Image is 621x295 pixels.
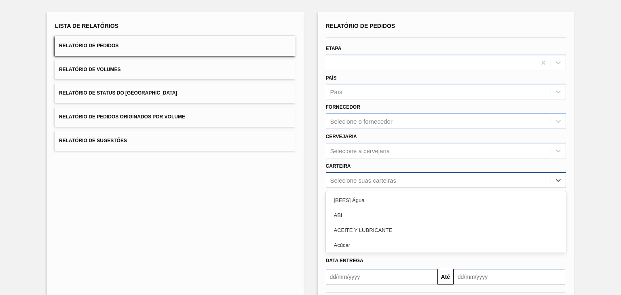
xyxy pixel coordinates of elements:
span: Relatório de Volumes [59,67,120,72]
div: [BEES] Água [326,193,566,208]
div: ACEITE Y LUBRICANTE [326,223,566,238]
button: Relatório de Pedidos Originados por Volume [55,107,295,127]
div: Açúcar [326,238,566,253]
div: ABI [326,208,566,223]
span: Data Entrega [326,258,363,263]
div: Selecione a cervejaria [330,147,390,154]
div: País [330,88,342,95]
div: Selecione o fornecedor [330,118,393,125]
input: dd/mm/yyyy [454,269,565,285]
span: Relatório de Pedidos [59,43,118,48]
button: Relatório de Status do [GEOGRAPHIC_DATA] [55,83,295,103]
label: Fornecedor [326,104,360,110]
label: Etapa [326,46,342,51]
label: Carteira [326,163,351,169]
button: Relatório de Volumes [55,60,295,80]
button: Relatório de Pedidos [55,36,295,56]
span: Relatório de Pedidos Originados por Volume [59,114,185,120]
span: Relatório de Status do [GEOGRAPHIC_DATA] [59,90,177,96]
label: País [326,75,337,81]
span: Relatório de Pedidos [326,23,395,29]
span: Lista de Relatórios [55,23,118,29]
div: Selecione suas carteiras [330,177,396,183]
button: Até [437,269,454,285]
label: Cervejaria [326,134,357,139]
button: Relatório de Sugestões [55,131,295,151]
input: dd/mm/yyyy [326,269,437,285]
span: Relatório de Sugestões [59,138,127,143]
